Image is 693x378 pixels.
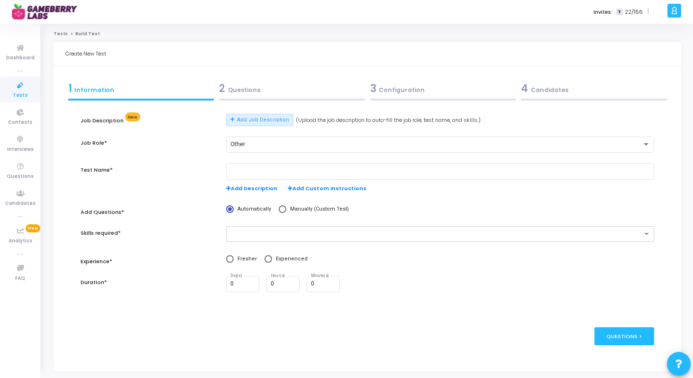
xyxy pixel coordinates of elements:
[370,81,516,96] div: Configuration
[68,81,72,96] span: 1
[13,92,27,100] span: Tests
[367,78,519,103] a: 3Configuration
[616,9,622,16] span: T
[519,78,670,103] a: 4Candidates
[81,166,113,174] label: Test Name*
[125,112,140,121] span: New
[26,224,40,232] span: New
[68,81,214,96] div: Information
[226,114,293,126] button: Add Job Description
[296,116,481,124] span: (Upload the job description to auto-fill the job role, test name, and skills.)
[272,255,308,263] span: Experienced
[81,116,140,125] label: Job Description
[15,275,25,283] span: FAQ
[647,7,649,17] span: |
[226,184,277,193] span: Add Description
[234,205,271,213] span: Automatically
[5,200,36,208] span: Candidates
[65,78,217,103] a: 1Information
[237,116,289,124] span: Add Job Description
[230,141,245,148] span: Other
[65,42,106,65] div: Create New Test
[54,31,68,37] a: Tests
[7,173,34,181] span: Questions
[6,54,35,62] span: Dashboard
[217,78,368,103] a: 2Questions
[219,81,225,96] span: 2
[594,327,655,345] div: Questions >
[625,8,643,16] span: 22/166
[9,237,32,245] span: Analytics
[81,278,107,286] label: Duration*
[54,31,681,37] nav: breadcrumb
[521,81,667,96] div: Candidates
[234,255,257,263] span: Fresher
[7,146,34,154] span: Interviews
[370,81,376,96] span: 3
[521,81,528,96] span: 4
[8,119,32,127] span: Contests
[593,8,612,16] label: Invites:
[75,31,100,37] span: Build Test
[81,208,124,216] label: Add Questions*
[81,258,112,266] label: Experience*
[286,205,349,213] span: Manually (Custom Test)
[12,2,83,21] img: logo
[219,81,365,96] div: Questions
[81,139,107,147] label: Job Role*
[81,229,121,237] label: Skills required*
[288,184,366,193] span: Add Custom Instructions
